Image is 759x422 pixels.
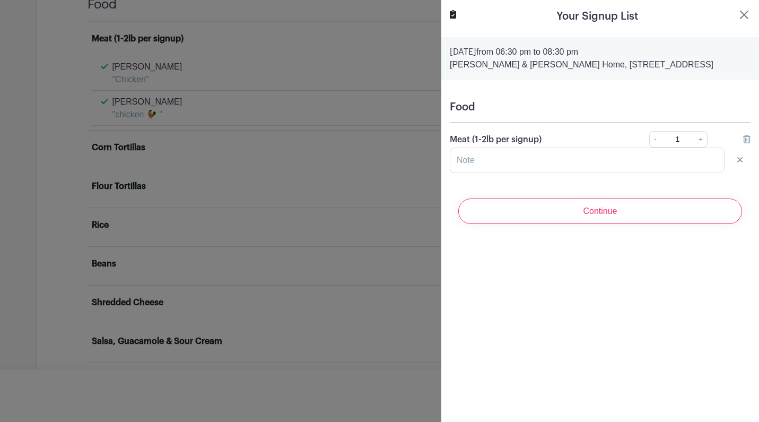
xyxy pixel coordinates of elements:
input: Continue [458,199,742,224]
a: + [694,131,708,148]
p: Meat (1-2lb per signup) [450,133,620,146]
strong: [DATE] [450,48,476,56]
input: Note [450,148,725,173]
h5: Your Signup List [556,8,638,24]
h5: Food [450,101,751,114]
p: from 06:30 pm to 08:30 pm [450,46,751,58]
a: - [649,131,661,148]
p: [PERSON_NAME] & [PERSON_NAME] Home, [STREET_ADDRESS] [450,58,751,71]
button: Close [738,8,751,21]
